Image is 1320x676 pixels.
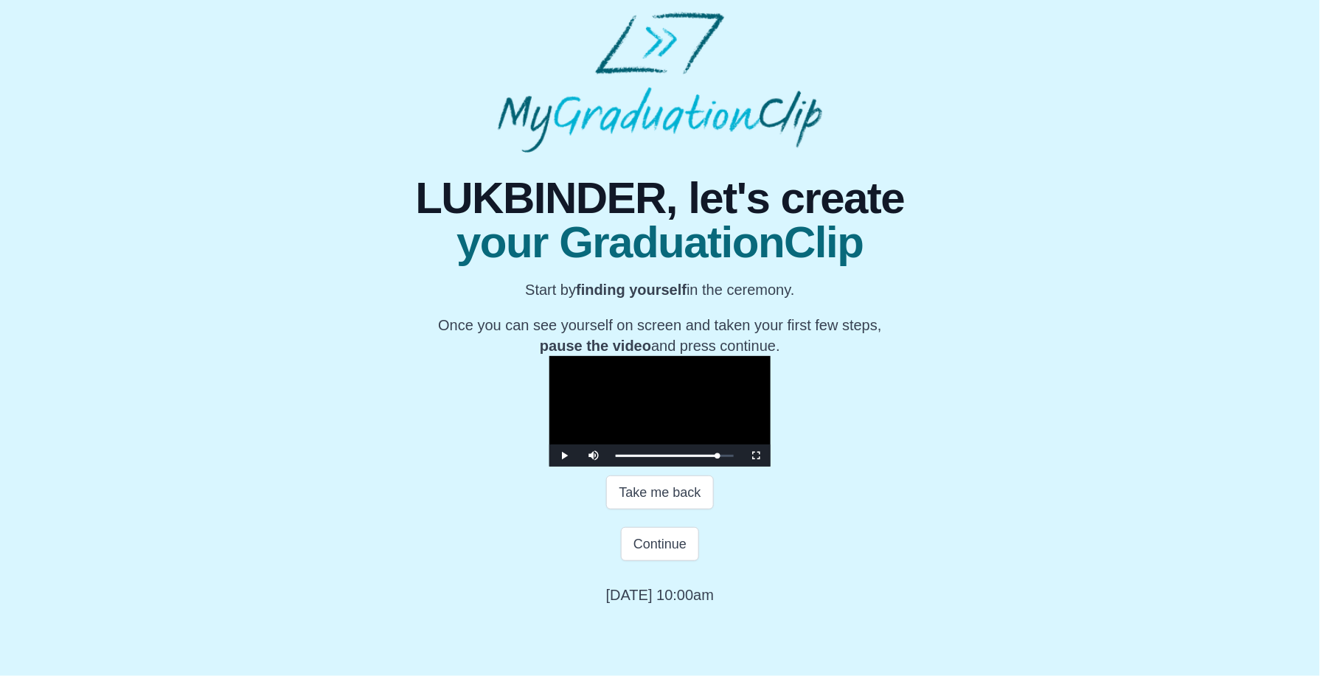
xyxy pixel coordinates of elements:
button: Fullscreen [741,445,771,467]
span: LUKBINDER, let's create [415,176,904,220]
button: Continue [621,527,699,561]
button: Play [549,445,579,467]
b: pause the video [540,338,651,354]
p: Start by in the ceremony. [415,279,904,300]
b: finding yourself [576,282,687,298]
p: [DATE] 10:00am [606,585,714,605]
div: Video Player [549,356,771,467]
div: Progress Bar [616,455,734,457]
button: Mute [579,445,608,467]
button: Take me back [606,475,713,509]
img: MyGraduationClip [498,12,822,153]
span: your GraduationClip [415,220,904,265]
p: Once you can see yourself on screen and taken your first few steps, and press continue. [415,315,904,356]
